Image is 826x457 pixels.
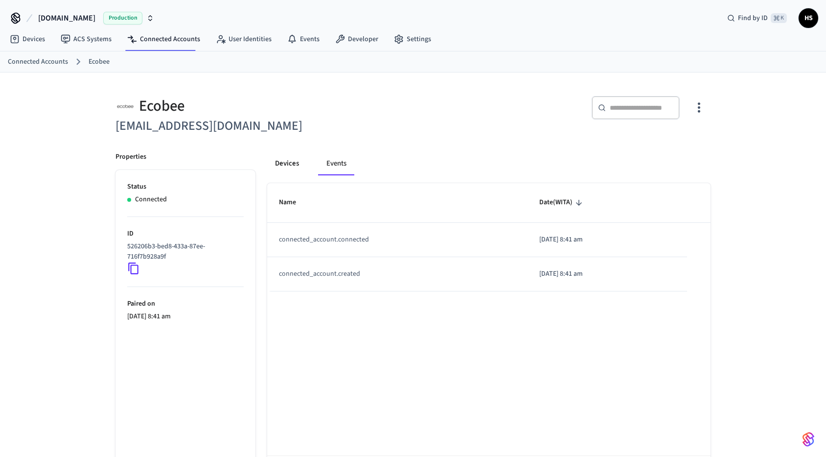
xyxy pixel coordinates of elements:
p: 526206b3-bed8-433a-87ee-716f7b928a9f [127,241,240,262]
a: Settings [386,30,439,48]
span: HS [800,9,817,27]
p: Paired on [127,299,244,309]
h6: [EMAIL_ADDRESS][DOMAIN_NAME] [115,116,407,136]
a: Ecobee [89,57,110,67]
td: connected_account.created [267,257,528,291]
a: ACS Systems [53,30,119,48]
p: [DATE] 8:41 am [539,269,675,279]
span: Name [279,195,309,210]
table: sticky table [267,183,711,291]
td: connected_account.connected [267,223,528,257]
a: Events [279,30,327,48]
a: Connected Accounts [119,30,208,48]
a: Devices [2,30,53,48]
p: [DATE] 8:41 am [127,312,244,322]
span: Date(WITA) [539,195,585,210]
span: Production [103,12,142,24]
p: Status [127,182,244,192]
img: SeamLogoGradient.69752ec5.svg [803,432,814,447]
p: Properties [115,152,146,162]
a: User Identities [208,30,279,48]
span: Find by ID [738,13,768,23]
span: ⌘ K [771,13,787,23]
img: ecobee_logo_square [115,96,135,116]
a: Connected Accounts [8,57,68,67]
span: [DOMAIN_NAME] [38,12,95,24]
p: Connected [135,194,167,205]
button: HS [799,8,818,28]
button: Events [319,152,354,175]
a: Developer [327,30,386,48]
div: connected account tabs [267,152,711,175]
div: Find by ID⌘ K [719,9,795,27]
p: [DATE] 8:41 am [539,235,675,245]
p: ID [127,229,244,239]
div: Ecobee [115,96,407,116]
button: Devices [267,152,307,175]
